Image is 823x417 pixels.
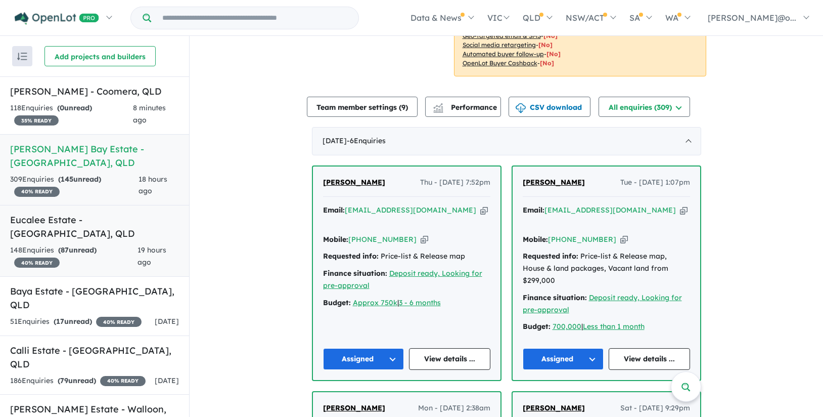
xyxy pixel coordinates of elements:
[435,103,497,112] span: Performance
[523,293,587,302] strong: Finance situation:
[421,234,428,245] button: Copy
[14,258,60,268] span: 40 % READY
[323,269,482,290] a: Deposit ready, Looking for pre-approval
[401,103,405,112] span: 9
[323,297,490,309] div: |
[523,348,604,370] button: Assigned
[10,316,142,328] div: 51 Enquir ies
[523,251,690,286] div: Price-list & Release map, House & land packages, Vacant land from $299,000
[620,177,690,189] span: Tue - [DATE] 1:07pm
[425,97,501,117] button: Performance
[463,59,537,67] u: OpenLot Buyer Cashback
[323,402,385,414] a: [PERSON_NAME]
[620,234,628,245] button: Copy
[58,245,97,255] strong: ( unread)
[540,59,554,67] span: [No]
[463,50,544,58] u: Automated buyer follow-up
[399,298,441,307] a: 3 - 6 months
[523,235,548,244] strong: Mobile:
[60,376,68,385] span: 79
[583,322,645,331] a: Less than 1 month
[10,142,179,170] h5: [PERSON_NAME] Bay Estate - [GEOGRAPHIC_DATA] , QLD
[15,12,99,25] img: Openlot PRO Logo White
[10,85,179,98] h5: [PERSON_NAME] - Coomera , QLD
[10,102,133,127] div: 118 Enquir ies
[61,245,69,255] span: 87
[708,13,796,23] span: [PERSON_NAME]@o...
[10,213,179,240] h5: Eucalee Estate - [GEOGRAPHIC_DATA] , QLD
[60,103,64,112] span: 0
[312,127,701,155] div: [DATE]
[546,50,561,58] span: [No]
[323,251,490,263] div: Price-list & Release map
[10,284,179,312] h5: Baya Estate - [GEOGRAPHIC_DATA] , QLD
[323,252,379,261] strong: Requested info:
[523,321,690,333] div: |
[133,103,166,124] span: 8 minutes ago
[544,205,676,215] a: [EMAIL_ADDRESS][DOMAIN_NAME]
[307,97,418,117] button: Team member settings (9)
[153,7,356,29] input: Try estate name, suburb, builder or developer
[433,103,442,109] img: line-chart.svg
[10,344,179,371] h5: Calli Estate - [GEOGRAPHIC_DATA] , QLD
[345,205,476,215] a: [EMAIL_ADDRESS][DOMAIN_NAME]
[17,53,27,60] img: sort.svg
[548,235,616,244] a: [PHONE_NUMBER]
[463,41,536,49] u: Social media retargeting
[14,115,59,126] span: 35 % READY
[523,322,551,331] strong: Budget:
[523,177,585,189] a: [PERSON_NAME]
[58,175,101,184] strong: ( unread)
[10,375,146,387] div: 186 Enquir ies
[680,205,688,216] button: Copy
[516,103,526,113] img: download icon
[599,97,690,117] button: All enquiries (309)
[10,174,139,198] div: 309 Enquir ies
[61,175,73,184] span: 145
[620,402,690,414] span: Sat - [DATE] 9:29pm
[420,177,490,189] span: Thu - [DATE] 7:52pm
[138,245,166,267] span: 19 hours ago
[56,317,64,326] span: 17
[509,97,590,117] button: CSV download
[523,293,682,314] a: Deposit ready, Looking for pre-approval
[14,187,60,197] span: 40 % READY
[523,252,578,261] strong: Requested info:
[433,106,443,113] img: bar-chart.svg
[323,269,387,278] strong: Finance situation:
[347,136,386,145] span: - 6 Enquir ies
[323,348,404,370] button: Assigned
[523,402,585,414] a: [PERSON_NAME]
[139,175,167,196] span: 18 hours ago
[323,298,351,307] strong: Budget:
[609,348,690,370] a: View details ...
[418,402,490,414] span: Mon - [DATE] 2:38am
[323,205,345,215] strong: Email:
[538,41,553,49] span: [No]
[480,205,488,216] button: Copy
[44,46,156,66] button: Add projects and builders
[10,244,138,269] div: 148 Enquir ies
[348,235,417,244] a: [PHONE_NUMBER]
[155,317,179,326] span: [DATE]
[54,317,92,326] strong: ( unread)
[100,376,146,386] span: 40 % READY
[523,178,585,187] span: [PERSON_NAME]
[553,322,581,331] a: 700,000
[323,177,385,189] a: [PERSON_NAME]
[323,403,385,412] span: [PERSON_NAME]
[353,298,397,307] a: Approx 750k
[155,376,179,385] span: [DATE]
[409,348,490,370] a: View details ...
[323,178,385,187] span: [PERSON_NAME]
[523,205,544,215] strong: Email:
[96,317,142,327] span: 40 % READY
[58,376,96,385] strong: ( unread)
[57,103,92,112] strong: ( unread)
